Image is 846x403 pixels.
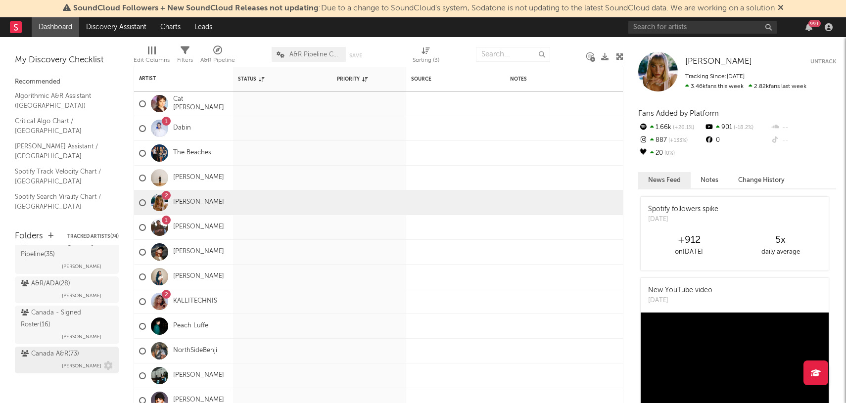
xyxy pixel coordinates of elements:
[638,110,719,117] span: Fans Added by Platform
[15,166,109,186] a: Spotify Track Velocity Chart / [GEOGRAPHIC_DATA]
[62,261,101,272] span: [PERSON_NAME]
[67,234,119,239] button: Tracked Artists(74)
[188,17,219,37] a: Leads
[685,57,752,66] span: [PERSON_NAME]
[667,138,688,143] span: +133 %
[15,116,109,136] a: Critical Algo Chart / [GEOGRAPHIC_DATA]
[62,331,101,343] span: [PERSON_NAME]
[173,124,191,133] a: Dabin
[173,371,224,380] a: [PERSON_NAME]
[173,149,211,157] a: The Beaches
[21,237,110,261] div: A&R Scouting Priority Pipeline ( 35 )
[173,272,224,281] a: [PERSON_NAME]
[173,198,224,207] a: [PERSON_NAME]
[200,42,235,71] div: A&R Pipeline
[643,246,735,258] div: on [DATE]
[685,74,745,80] span: Tracking Since: [DATE]
[173,297,217,306] a: KALLITECHNIS
[704,134,770,147] div: 0
[413,42,439,71] div: Sorting (3)
[510,76,609,82] div: Notes
[139,76,213,82] div: Artist
[73,4,319,12] span: SoundCloud Followers + New SoundCloud Releases not updating
[648,285,712,296] div: New YouTube video
[685,57,752,67] a: [PERSON_NAME]
[770,121,836,134] div: --
[173,322,208,330] a: Peach Luffe
[32,17,79,37] a: Dashboard
[648,204,718,215] div: Spotify followers spike
[808,20,821,27] div: 99 +
[628,21,777,34] input: Search for artists
[238,76,302,82] div: Status
[15,90,109,111] a: Algorithmic A&R Assistant ([GEOGRAPHIC_DATA])
[770,134,836,147] div: --
[15,191,109,212] a: Spotify Search Virality Chart / [GEOGRAPHIC_DATA]
[173,347,217,355] a: NorthSideBenji
[691,172,728,188] button: Notes
[349,53,362,58] button: Save
[173,248,224,256] a: [PERSON_NAME]
[173,174,224,182] a: [PERSON_NAME]
[685,84,806,90] span: 2.82k fans last week
[671,125,694,131] span: +26.1 %
[413,54,439,66] div: Sorting ( 3 )
[177,54,193,66] div: Filters
[21,348,79,360] div: Canada A&R ( 73 )
[638,172,691,188] button: News Feed
[173,223,224,231] a: [PERSON_NAME]
[79,17,153,37] a: Discovery Assistant
[21,307,110,331] div: Canada - Signed Roster ( 16 )
[663,151,675,156] span: 0 %
[15,230,43,242] div: Folders
[153,17,188,37] a: Charts
[638,134,704,147] div: 887
[289,51,341,58] span: A&R Pipeline Collaboration
[21,278,70,290] div: A&R/ADA ( 28 )
[134,54,170,66] div: Edit Columns
[728,172,795,188] button: Change History
[173,95,228,112] a: Cat [PERSON_NAME]
[732,125,753,131] span: -18.2 %
[15,276,119,303] a: A&R/ADA(28)[PERSON_NAME]
[15,347,119,373] a: Canada A&R(73)[PERSON_NAME]
[648,296,712,306] div: [DATE]
[648,215,718,224] div: [DATE]
[735,246,826,258] div: daily average
[638,147,704,160] div: 20
[411,76,475,82] div: Source
[200,54,235,66] div: A&R Pipeline
[704,121,770,134] div: 901
[62,360,101,372] span: [PERSON_NAME]
[15,54,119,66] div: My Discovery Checklist
[810,57,836,67] button: Untrack
[685,84,744,90] span: 3.46k fans this week
[177,42,193,71] div: Filters
[643,234,735,246] div: +912
[134,42,170,71] div: Edit Columns
[805,23,812,31] button: 99+
[778,4,784,12] span: Dismiss
[15,235,119,274] a: A&R Scouting Priority Pipeline(35)[PERSON_NAME]
[476,47,550,62] input: Search...
[15,76,119,88] div: Recommended
[337,76,376,82] div: Priority
[15,306,119,344] a: Canada - Signed Roster(16)[PERSON_NAME]
[73,4,775,12] span: : Due to a change to SoundCloud's system, Sodatone is not updating to the latest SoundCloud data....
[62,290,101,302] span: [PERSON_NAME]
[15,141,109,161] a: [PERSON_NAME] Assistant / [GEOGRAPHIC_DATA]
[638,121,704,134] div: 1.66k
[735,234,826,246] div: 5 x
